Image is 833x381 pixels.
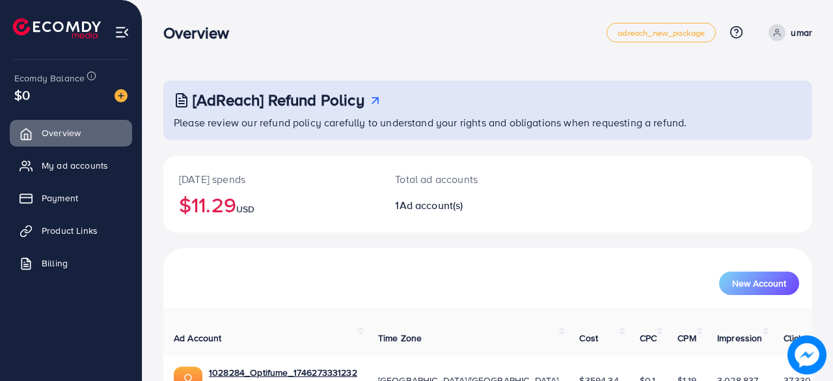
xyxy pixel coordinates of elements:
[677,332,696,345] span: CPM
[10,185,132,211] a: Payment
[179,192,364,217] h2: $11.29
[784,332,808,345] span: Clicks
[174,115,804,130] p: Please review our refund policy carefully to understand your rights and obligations when requesti...
[179,171,364,187] p: [DATE] spends
[42,224,98,237] span: Product Links
[10,250,132,276] a: Billing
[42,257,68,270] span: Billing
[618,29,705,37] span: adreach_new_package
[10,218,132,244] a: Product Links
[378,332,422,345] span: Time Zone
[42,126,81,139] span: Overview
[193,91,364,109] h3: [AdReach] Refund Policy
[13,18,101,38] img: logo
[763,24,812,41] a: umar
[787,335,826,374] img: image
[42,191,78,205] span: Payment
[400,198,463,212] span: Ad account(s)
[115,25,130,40] img: menu
[579,332,598,345] span: Cost
[163,23,239,42] h3: Overview
[395,171,526,187] p: Total ad accounts
[10,120,132,146] a: Overview
[14,72,85,85] span: Ecomdy Balance
[640,332,657,345] span: CPC
[607,23,716,42] a: adreach_new_package
[732,279,786,288] span: New Account
[791,25,812,40] p: umar
[236,203,254,216] span: USD
[209,366,357,379] a: 1028284_Optifume_1746273331232
[174,332,222,345] span: Ad Account
[395,199,526,212] h2: 1
[717,332,763,345] span: Impression
[10,152,132,178] a: My ad accounts
[42,159,108,172] span: My ad accounts
[115,89,128,102] img: image
[14,85,30,104] span: $0
[719,272,799,295] button: New Account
